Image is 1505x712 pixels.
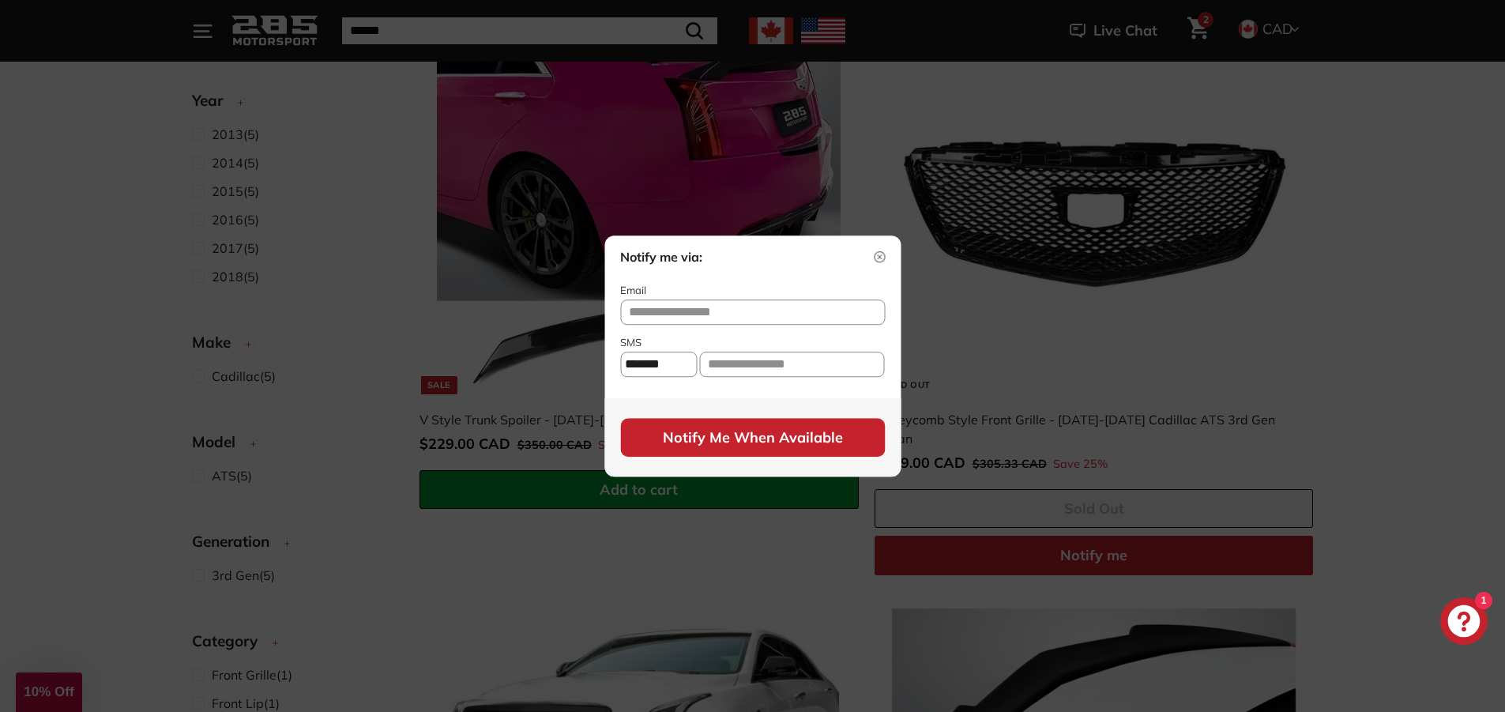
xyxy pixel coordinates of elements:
div: Email [620,282,646,298]
inbox-online-store-chat: Shopify online store chat [1435,597,1492,649]
button: Notify Me When Available [620,418,885,458]
img: close-circle icon [874,251,885,262]
div: SMS [620,334,642,350]
div: Notify me via: [620,247,885,266]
